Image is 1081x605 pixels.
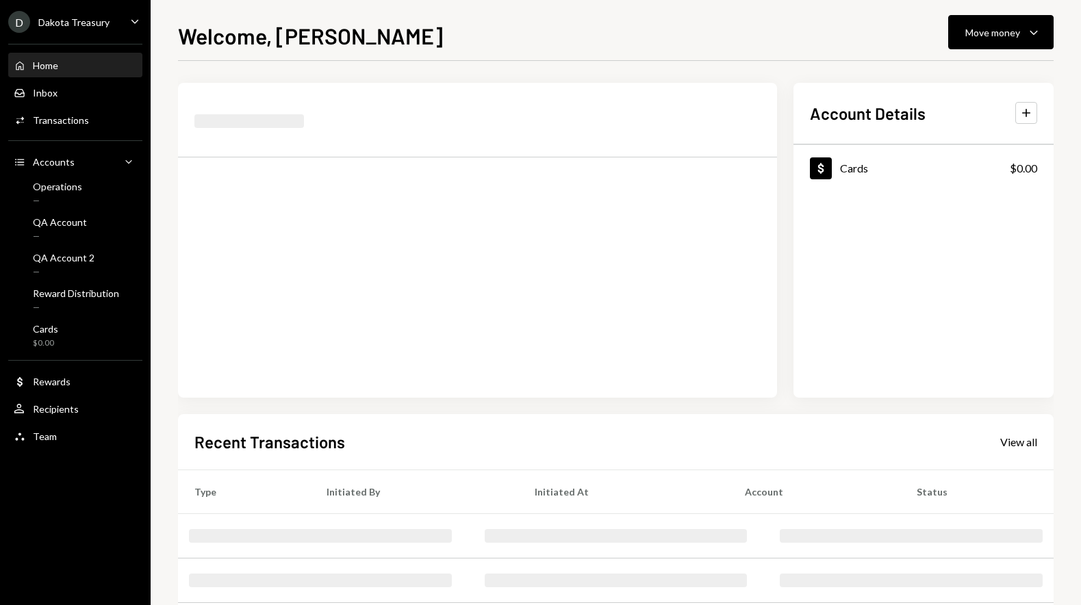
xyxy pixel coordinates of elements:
div: Dakota Treasury [38,16,110,28]
div: — [33,195,82,207]
div: Recipients [33,403,79,415]
div: Move money [965,25,1020,40]
th: Initiated By [310,469,518,513]
div: Home [33,60,58,71]
h1: Welcome, [PERSON_NAME] [178,22,443,49]
div: Accounts [33,156,75,168]
a: Transactions [8,107,142,132]
div: QA Account [33,216,87,228]
a: Home [8,53,142,77]
a: Accounts [8,149,142,174]
th: Account [728,469,900,513]
th: Type [178,469,310,513]
div: D [8,11,30,33]
div: — [33,266,94,278]
a: Recipients [8,396,142,421]
a: Operations— [8,177,142,209]
div: Cards [840,162,868,175]
div: Cards [33,323,58,335]
div: Team [33,430,57,442]
div: Inbox [33,87,58,99]
a: Reward Distribution— [8,283,142,316]
a: Rewards [8,369,142,394]
div: $0.00 [1010,160,1037,177]
th: Status [900,469,1054,513]
th: Initiated At [518,469,728,513]
div: — [33,231,87,242]
a: View all [1000,434,1037,449]
div: Transactions [33,114,89,126]
a: Inbox [8,80,142,105]
div: Rewards [33,376,71,387]
a: QA Account 2— [8,248,142,281]
div: View all [1000,435,1037,449]
div: — [33,302,119,313]
div: Reward Distribution [33,287,119,299]
h2: Recent Transactions [194,430,345,453]
a: Cards$0.00 [8,319,142,352]
h2: Account Details [810,102,926,125]
a: Cards$0.00 [793,145,1054,191]
a: QA Account— [8,212,142,245]
div: $0.00 [33,337,58,349]
a: Team [8,424,142,448]
div: Operations [33,181,82,192]
button: Move money [948,15,1054,49]
div: QA Account 2 [33,252,94,263]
